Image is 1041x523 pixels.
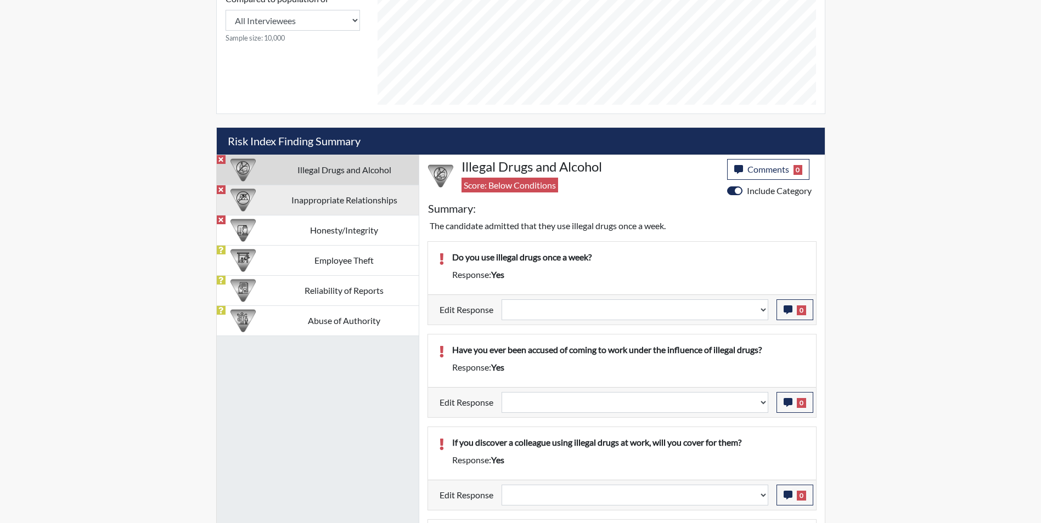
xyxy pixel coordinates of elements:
img: CATEGORY%20ICON-01.94e51fac.png [230,308,256,333]
h5: Risk Index Finding Summary [217,128,825,155]
td: Inappropriate Relationships [270,185,419,215]
span: 0 [797,305,806,315]
img: CATEGORY%20ICON-12.0f6f1024.png [428,163,453,189]
span: 0 [794,165,803,175]
div: Response: [444,361,813,374]
div: Response: [444,453,813,467]
td: Employee Theft [270,245,419,275]
div: Response: [444,268,813,281]
div: Update the test taker's response, the change might impact the score [493,299,776,320]
img: CATEGORY%20ICON-07.58b65e52.png [230,248,256,273]
td: Abuse of Authority [270,305,419,336]
td: Illegal Drugs and Alcohol [270,155,419,185]
img: CATEGORY%20ICON-11.a5f294f4.png [230,218,256,243]
img: CATEGORY%20ICON-14.139f8ef7.png [230,187,256,213]
span: Comments [747,164,789,174]
td: Reliability of Reports [270,275,419,305]
span: yes [491,362,504,372]
label: Include Category [747,184,812,197]
h5: Summary: [428,202,476,215]
p: If you discover a colleague using illegal drugs at work, will you cover for them? [452,436,805,449]
p: Do you use illegal drugs once a week? [452,251,805,264]
span: Score: Below Conditions [462,178,558,192]
label: Edit Response [440,392,493,413]
button: 0 [776,485,813,505]
span: 0 [797,398,806,408]
div: Update the test taker's response, the change might impact the score [493,392,776,413]
label: Edit Response [440,299,493,320]
span: 0 [797,491,806,501]
button: Comments0 [727,159,810,180]
p: The candidate admitted that they use illegal drugs once a week. [430,219,814,232]
p: Have you ever been accused of coming to work under the influence of illegal drugs? [452,343,805,356]
img: CATEGORY%20ICON-12.0f6f1024.png [230,157,256,183]
img: CATEGORY%20ICON-20.4a32fe39.png [230,278,256,303]
small: Sample size: 10,000 [226,33,360,43]
span: yes [491,454,504,465]
span: yes [491,269,504,280]
div: Update the test taker's response, the change might impact the score [493,485,776,505]
button: 0 [776,299,813,320]
h4: Illegal Drugs and Alcohol [462,159,719,175]
button: 0 [776,392,813,413]
td: Honesty/Integrity [270,215,419,245]
label: Edit Response [440,485,493,505]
